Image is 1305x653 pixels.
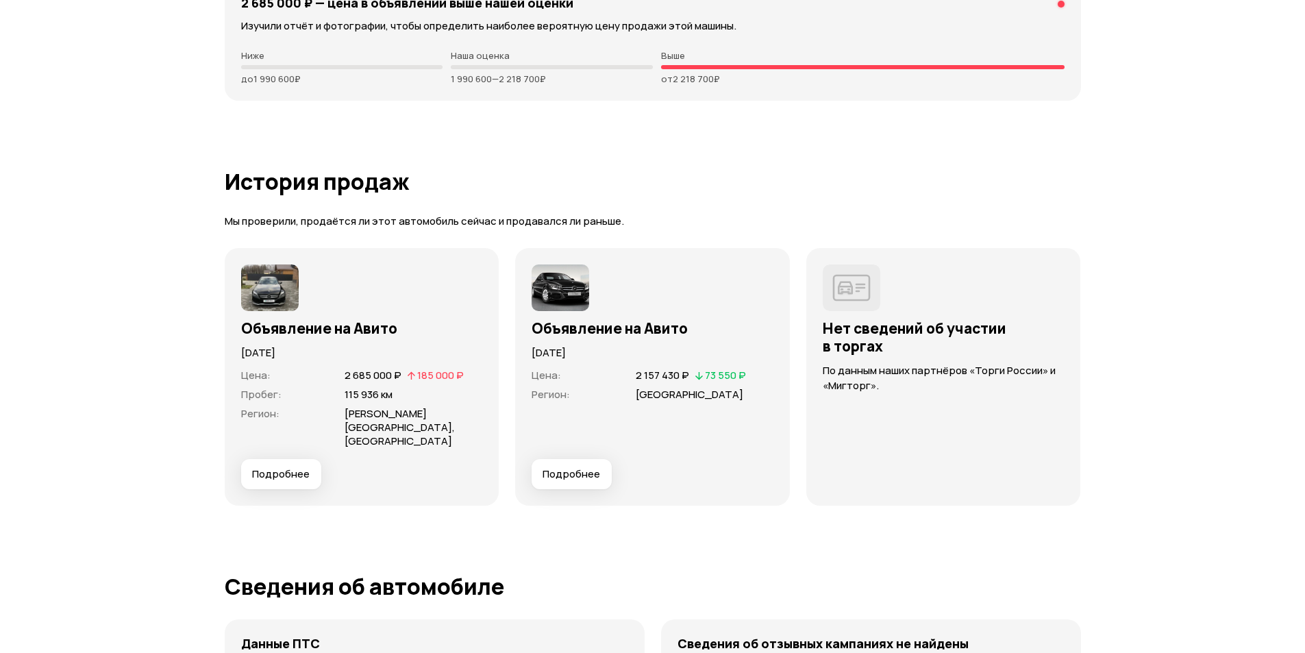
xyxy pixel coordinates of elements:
[661,73,1065,84] p: от 2 218 700 ₽
[225,214,1081,229] p: Мы проверили, продаётся ли этот автомобиль сейчас и продавался ли раньше.
[345,368,401,382] span: 2 685 000 ₽
[823,319,1065,355] h3: Нет сведений об участии в торгах
[678,636,969,651] h4: Сведения об отзывных кампаниях не найдены
[241,368,271,382] span: Цена :
[532,387,570,402] span: Регион :
[345,387,393,402] span: 115 936 км
[241,19,1065,34] p: Изучили отчёт и фотографии, чтобы определить наиболее вероятную цену продажи этой машины.
[225,169,1081,194] h1: История продаж
[241,319,483,337] h3: Объявление на Авито
[451,50,653,61] p: Наша оценка
[451,73,653,84] p: 1 990 600 — 2 218 700 ₽
[636,368,689,382] span: 2 157 430 ₽
[636,387,743,402] span: [GEOGRAPHIC_DATA]
[241,50,443,61] p: Ниже
[532,368,561,382] span: Цена :
[241,73,443,84] p: до 1 990 600 ₽
[241,387,282,402] span: Пробег :
[532,319,773,337] h3: Объявление на Авито
[661,50,1065,61] p: Выше
[252,467,310,481] span: Подробнее
[345,406,455,448] span: [PERSON_NAME][GEOGRAPHIC_DATA], [GEOGRAPHIC_DATA]
[225,574,1081,599] h1: Сведения об автомобиле
[241,345,483,360] p: [DATE]
[241,406,279,421] span: Регион :
[705,368,746,382] span: 73 550 ₽
[543,467,600,481] span: Подробнее
[532,345,773,360] p: [DATE]
[823,363,1065,393] p: По данным наших партнёров «Торги России» и «Мигторг».
[241,636,320,651] h4: Данные ПТС
[532,459,612,489] button: Подробнее
[241,459,321,489] button: Подробнее
[417,368,464,382] span: 185 000 ₽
